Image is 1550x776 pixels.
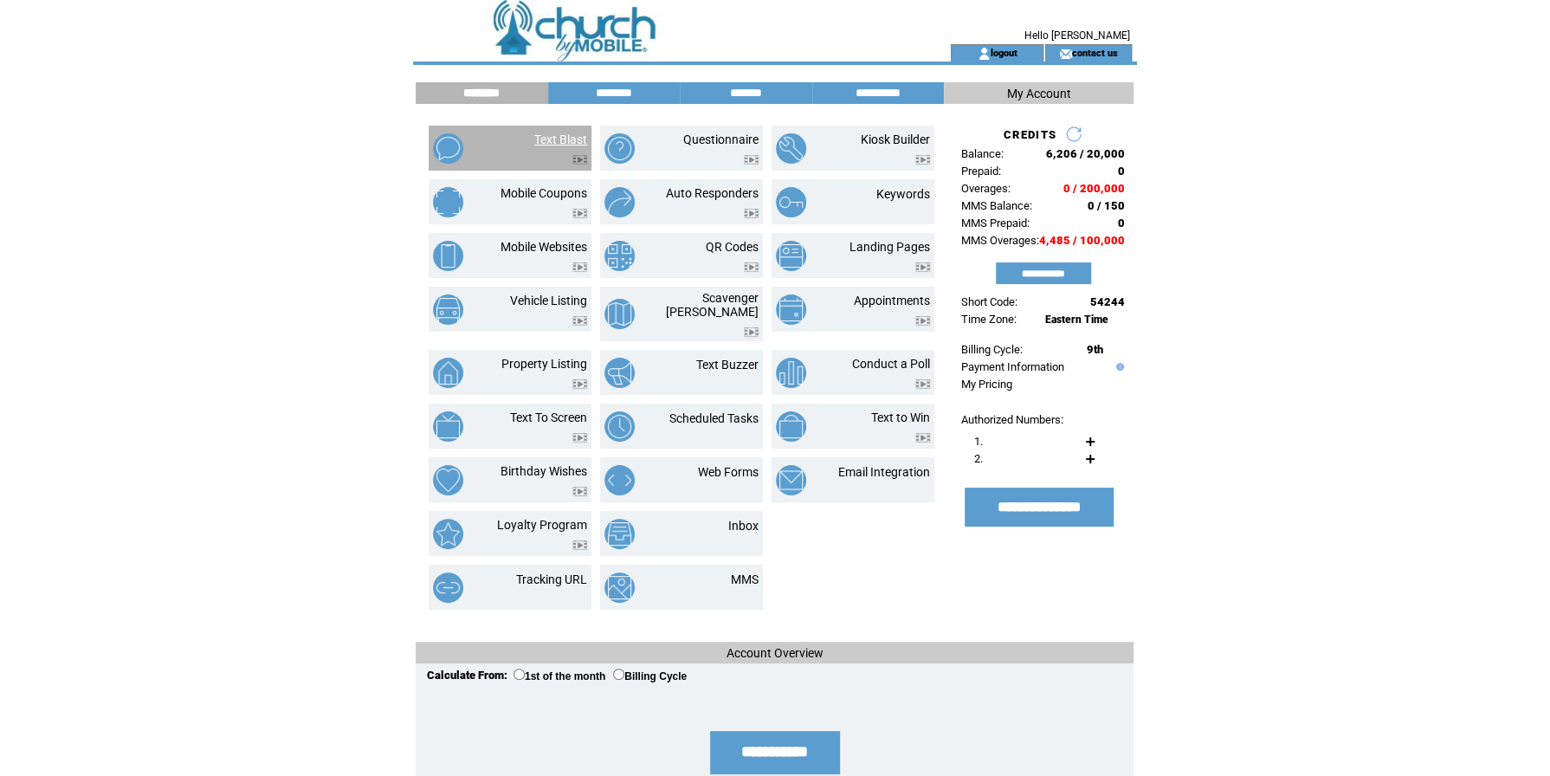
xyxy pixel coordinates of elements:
span: 0 [1118,217,1125,230]
img: video.png [915,155,930,165]
span: MMS Balance: [961,199,1032,212]
img: kiosk-builder.png [776,133,806,164]
img: appointments.png [776,294,806,325]
img: auto-responders.png [604,187,635,217]
span: Billing Cycle: [961,343,1023,356]
a: Web Forms [698,465,759,479]
a: Birthday Wishes [501,464,587,478]
img: scavenger-hunt.png [604,299,635,329]
span: CREDITS [1004,128,1056,141]
img: mobile-websites.png [433,241,463,271]
span: Prepaid: [961,165,1001,178]
img: video.png [915,316,930,326]
span: 9th [1087,343,1103,356]
span: MMS Overages: [961,234,1039,247]
img: video.png [572,540,587,550]
a: Tracking URL [516,572,587,586]
input: Billing Cycle [613,669,624,680]
span: 4,485 / 100,000 [1039,234,1125,247]
a: logout [991,47,1017,58]
span: Short Code: [961,295,1017,308]
span: Hello [PERSON_NAME] [1024,29,1130,42]
img: vehicle-listing.png [433,294,463,325]
img: video.png [915,433,930,443]
img: property-listing.png [433,358,463,388]
img: video.png [572,262,587,272]
span: 2. [974,452,983,465]
a: Auto Responders [666,186,759,200]
a: My Pricing [961,378,1012,391]
img: text-to-win.png [776,411,806,442]
span: Authorized Numbers: [961,413,1063,426]
a: QR Codes [706,240,759,254]
img: text-to-screen.png [433,411,463,442]
label: 1st of the month [513,670,605,682]
span: My Account [1007,87,1071,100]
a: contact us [1072,47,1118,58]
span: Calculate From: [427,669,507,682]
img: video.png [572,379,587,389]
img: contact_us_icon.gif [1059,47,1072,61]
a: Conduct a Poll [852,357,930,371]
img: scheduled-tasks.png [604,411,635,442]
img: qr-codes.png [604,241,635,271]
a: Text To Screen [510,411,587,424]
a: Mobile Coupons [501,186,587,200]
img: inbox.png [604,519,635,549]
a: Text Buzzer [696,358,759,372]
img: video.png [915,379,930,389]
img: video.png [744,327,759,337]
a: Loyalty Program [497,518,587,532]
img: mms.png [604,572,635,603]
img: loyalty-program.png [433,519,463,549]
span: 0 / 150 [1088,199,1125,212]
a: Keywords [876,187,930,201]
span: 6,206 / 20,000 [1046,147,1125,160]
span: Eastern Time [1045,314,1108,326]
a: Inbox [728,519,759,533]
span: Overages: [961,182,1011,195]
img: video.png [744,155,759,165]
img: text-blast.png [433,133,463,164]
img: web-forms.png [604,465,635,495]
span: MMS Prepaid: [961,217,1030,230]
a: Landing Pages [849,240,930,254]
span: Account Overview [727,646,823,660]
a: Email Integration [838,465,930,479]
a: Kiosk Builder [861,133,930,146]
img: questionnaire.png [604,133,635,164]
img: conduct-a-poll.png [776,358,806,388]
img: video.png [572,155,587,165]
a: MMS [731,572,759,586]
img: video.png [572,487,587,496]
img: keywords.png [776,187,806,217]
img: account_icon.gif [978,47,991,61]
img: video.png [572,433,587,443]
a: Questionnaire [683,133,759,146]
a: Mobile Websites [501,240,587,254]
span: Time Zone: [961,313,1017,326]
img: video.png [744,262,759,272]
img: video.png [744,209,759,218]
span: 0 / 200,000 [1063,182,1125,195]
a: Appointments [854,294,930,307]
a: Text Blast [534,133,587,146]
img: birthday-wishes.png [433,465,463,495]
span: 54244 [1090,295,1125,308]
label: Billing Cycle [613,670,687,682]
a: Payment Information [961,360,1064,373]
a: Text to Win [871,411,930,424]
span: 0 [1118,165,1125,178]
span: Balance: [961,147,1004,160]
img: email-integration.png [776,465,806,495]
img: tracking-url.png [433,572,463,603]
img: video.png [572,209,587,218]
a: Scavenger [PERSON_NAME] [666,291,759,319]
img: text-buzzer.png [604,358,635,388]
img: video.png [572,316,587,326]
img: mobile-coupons.png [433,187,463,217]
span: 1. [974,435,983,448]
a: Scheduled Tasks [669,411,759,425]
a: Property Listing [501,357,587,371]
img: video.png [915,262,930,272]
